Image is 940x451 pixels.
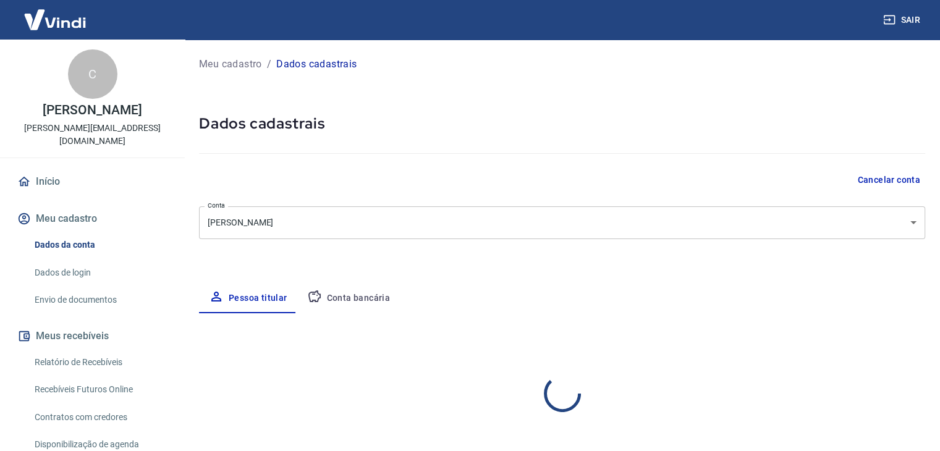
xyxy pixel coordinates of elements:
button: Cancelar conta [852,169,925,192]
a: Envio de documentos [30,287,170,313]
a: Dados da conta [30,232,170,258]
p: / [267,57,271,72]
p: [PERSON_NAME] [43,104,142,117]
div: C [68,49,117,99]
div: [PERSON_NAME] [199,206,925,239]
a: Recebíveis Futuros Online [30,377,170,402]
a: Meu cadastro [199,57,262,72]
label: Conta [208,201,225,210]
p: [PERSON_NAME][EMAIL_ADDRESS][DOMAIN_NAME] [10,122,175,148]
p: Dados cadastrais [276,57,357,72]
a: Relatório de Recebíveis [30,350,170,375]
a: Início [15,168,170,195]
a: Contratos com credores [30,405,170,430]
img: Vindi [15,1,95,38]
a: Dados de login [30,260,170,285]
h5: Dados cadastrais [199,114,925,133]
button: Sair [881,9,925,32]
button: Pessoa titular [199,284,297,313]
button: Meu cadastro [15,205,170,232]
button: Meus recebíveis [15,322,170,350]
button: Conta bancária [297,284,400,313]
